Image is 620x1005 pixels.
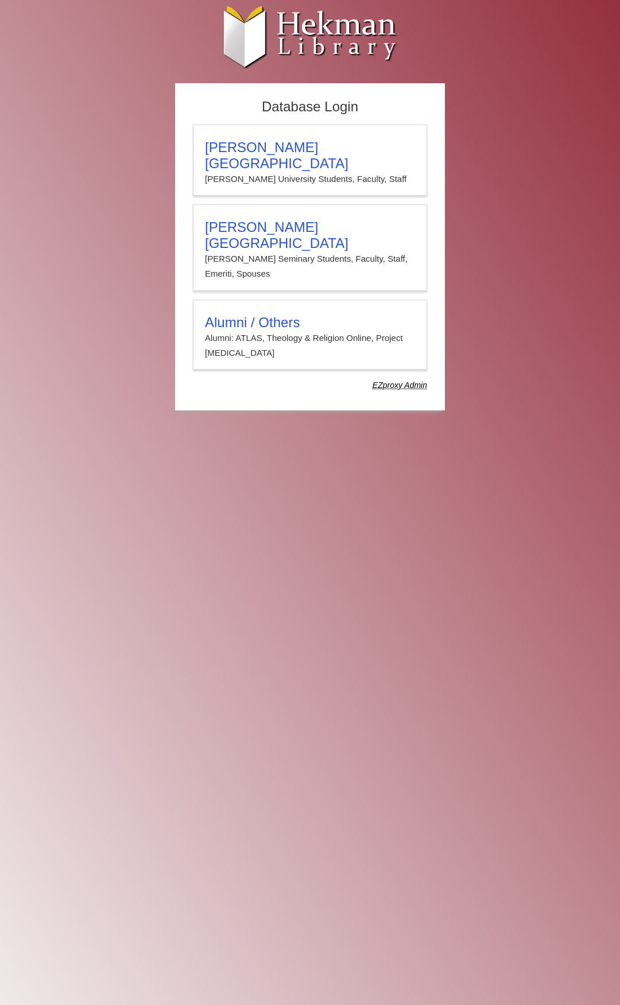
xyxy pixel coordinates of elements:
[205,219,415,251] h3: [PERSON_NAME][GEOGRAPHIC_DATA]
[193,125,427,196] a: [PERSON_NAME][GEOGRAPHIC_DATA][PERSON_NAME] University Students, Faculty, Staff
[193,204,427,291] a: [PERSON_NAME][GEOGRAPHIC_DATA][PERSON_NAME] Seminary Students, Faculty, Staff, Emeriti, Spouses
[205,251,415,282] p: [PERSON_NAME] Seminary Students, Faculty, Staff, Emeriti, Spouses
[205,172,415,187] p: [PERSON_NAME] University Students, Faculty, Staff
[187,95,433,119] h2: Database Login
[373,381,427,390] dfn: Use Alumni login
[205,331,415,361] p: Alumni: ATLAS, Theology & Religion Online, Project [MEDICAL_DATA]
[205,139,415,172] h3: [PERSON_NAME][GEOGRAPHIC_DATA]
[205,315,415,331] h3: Alumni / Others
[205,315,415,361] summary: Alumni / OthersAlumni: ATLAS, Theology & Religion Online, Project [MEDICAL_DATA]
